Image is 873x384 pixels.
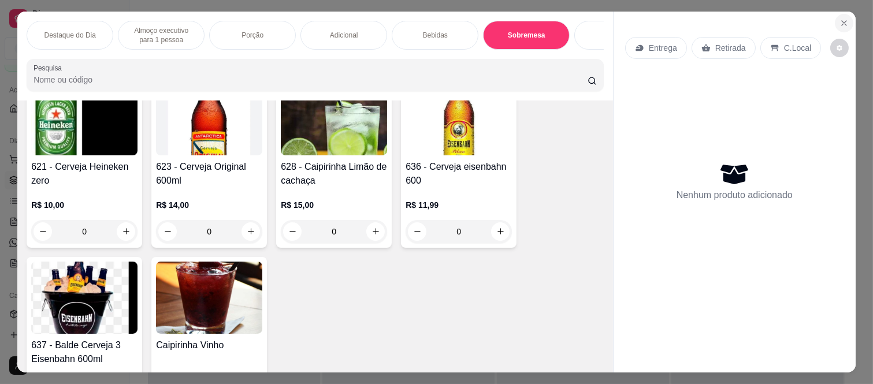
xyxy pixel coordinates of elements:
[283,222,302,241] button: decrease-product-quantity
[34,63,66,73] label: Pesquisa
[281,83,387,155] img: product-image
[31,338,138,366] h4: 637 - Balde Cerveja 3 Eisenbahn 600ml
[406,199,512,211] p: R$ 11,99
[156,262,262,334] img: product-image
[117,222,135,241] button: increase-product-quantity
[44,31,96,40] p: Destaque do Dia
[242,31,263,40] p: Porção
[649,42,677,54] p: Entrega
[366,222,385,241] button: increase-product-quantity
[156,199,262,211] p: R$ 14,00
[835,14,853,32] button: Close
[281,160,387,188] h4: 628 - Caipirinha Limão de cachaça
[31,83,138,155] img: product-image
[128,26,195,44] p: Almoço executivo para 1 pessoa
[677,188,793,202] p: Nenhum produto adicionado
[156,83,262,155] img: product-image
[408,222,426,241] button: decrease-product-quantity
[715,42,746,54] p: Retirada
[242,222,260,241] button: increase-product-quantity
[156,160,262,188] h4: 623 - Cerveja Original 600ml
[34,74,588,85] input: Pesquisa
[406,83,512,155] img: product-image
[423,31,448,40] p: Bebidas
[31,199,138,211] p: R$ 10,00
[281,199,387,211] p: R$ 15,00
[31,160,138,188] h4: 621 - Cerveja Heineken zero
[34,222,52,241] button: decrease-product-quantity
[508,31,545,40] p: Sobremesa
[491,222,510,241] button: increase-product-quantity
[406,160,512,188] h4: 636 - Cerveja eisenbahn 600
[784,42,811,54] p: C.Local
[31,262,138,334] img: product-image
[158,222,177,241] button: decrease-product-quantity
[156,338,262,352] h4: Caipirinha Vinho
[330,31,358,40] p: Adicional
[830,39,849,57] button: decrease-product-quantity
